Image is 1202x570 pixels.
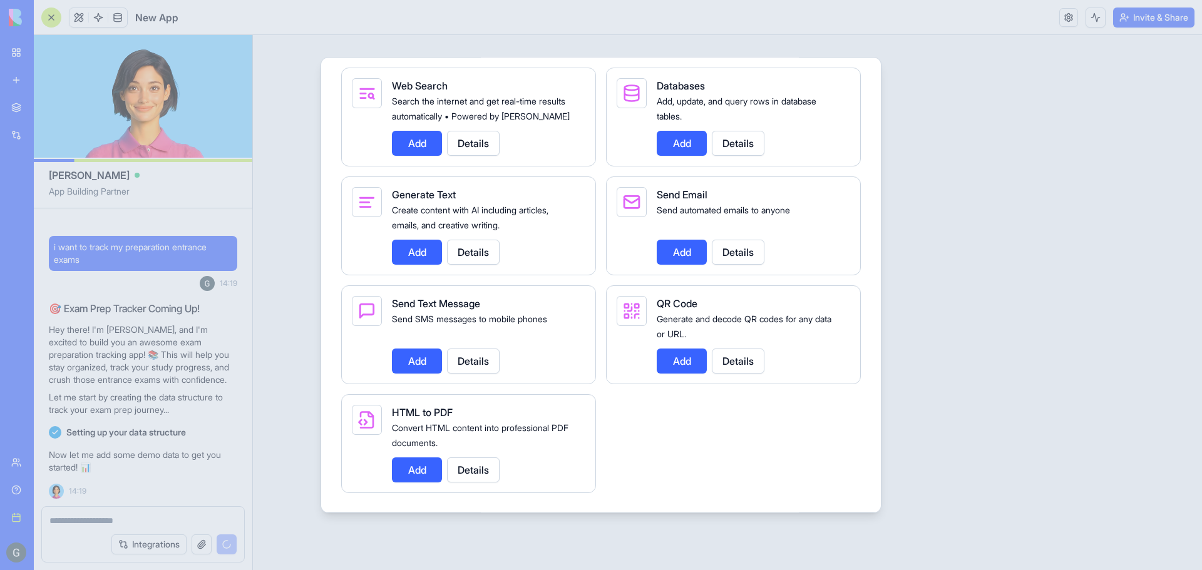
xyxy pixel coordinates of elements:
button: Details [447,130,500,155]
button: Details [712,239,764,264]
button: Add [392,239,442,264]
button: Details [447,348,500,373]
span: HTML to PDF [392,405,453,418]
span: Generate Text [392,188,456,200]
span: Search the internet and get real-time results automatically • Powered by [PERSON_NAME] [392,95,570,121]
button: Add [392,348,442,373]
span: Send automated emails to anyone [657,204,790,215]
button: Details [712,348,764,373]
button: Add [657,130,707,155]
span: Databases [657,79,705,91]
button: Add [392,130,442,155]
button: Add [657,348,707,373]
span: Send Email [657,188,707,200]
button: Details [447,239,500,264]
span: Send Text Message [392,297,480,309]
button: Add [392,457,442,482]
button: Add [657,239,707,264]
button: Details [712,130,764,155]
span: Web Search [392,79,448,91]
span: Convert HTML content into professional PDF documents. [392,422,568,447]
span: Send SMS messages to mobile phones [392,313,547,323]
span: Generate and decode QR codes for any data or URL. [657,313,831,338]
span: Create content with AI including articles, emails, and creative writing. [392,204,548,230]
span: Add, update, and query rows in database tables. [657,95,816,121]
button: Details [447,457,500,482]
span: QR Code [657,297,697,309]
